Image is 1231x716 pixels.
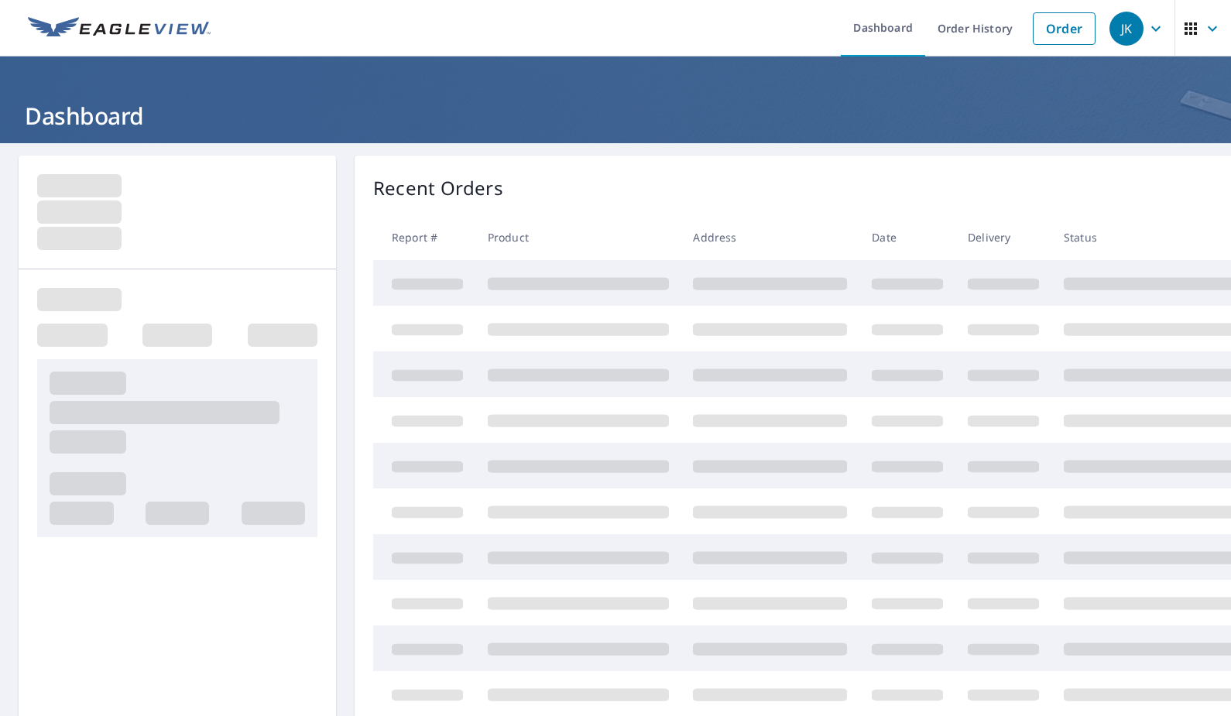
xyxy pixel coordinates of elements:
[1109,12,1144,46] div: JK
[681,214,859,260] th: Address
[19,100,1212,132] h1: Dashboard
[28,17,211,40] img: EV Logo
[859,214,955,260] th: Date
[373,174,503,202] p: Recent Orders
[1033,12,1096,45] a: Order
[373,214,475,260] th: Report #
[955,214,1051,260] th: Delivery
[475,214,681,260] th: Product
